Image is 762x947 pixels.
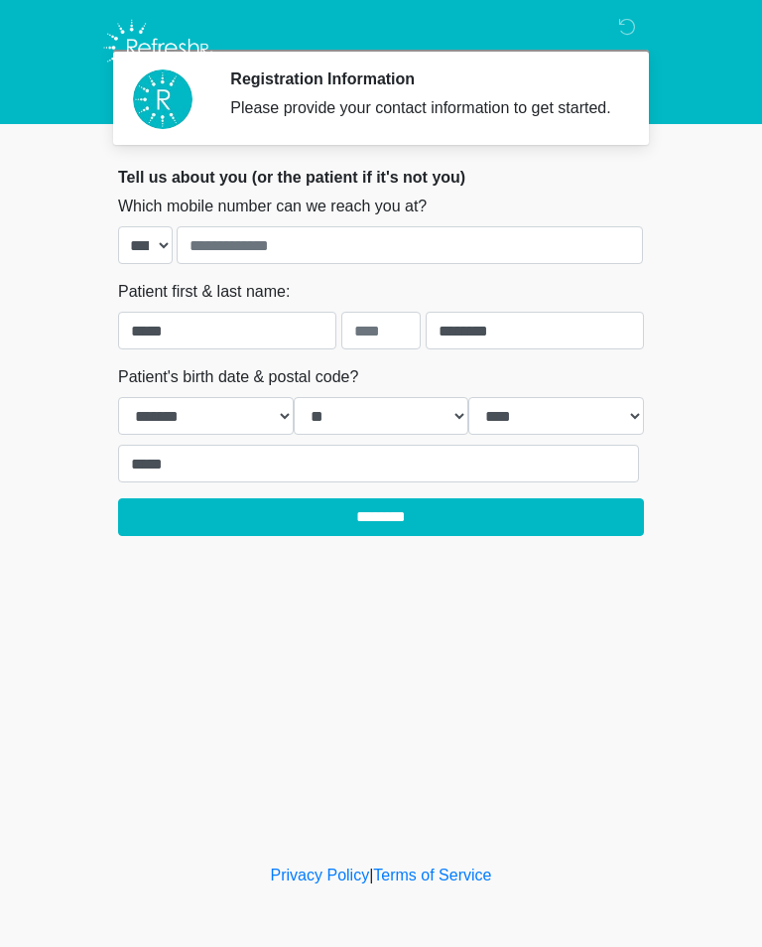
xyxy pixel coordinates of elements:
[118,365,358,389] label: Patient's birth date & postal code?
[118,280,290,304] label: Patient first & last name:
[118,168,644,187] h2: Tell us about you (or the patient if it's not you)
[118,195,427,218] label: Which mobile number can we reach you at?
[133,69,192,129] img: Agent Avatar
[373,867,491,883] a: Terms of Service
[369,867,373,883] a: |
[98,15,218,80] img: Refresh RX Logo
[271,867,370,883] a: Privacy Policy
[230,96,614,120] div: Please provide your contact information to get started.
